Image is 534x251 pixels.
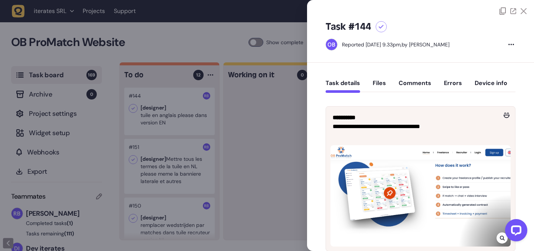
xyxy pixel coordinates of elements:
h5: Task #144 [326,21,371,33]
div: by [PERSON_NAME] [342,41,449,48]
button: Errors [444,79,462,93]
button: Files [373,79,386,93]
img: Oussama Bahassou [326,39,337,50]
iframe: LiveChat chat widget [499,216,530,247]
button: Device info [475,79,507,93]
button: Comments [399,79,431,93]
div: Reported [DATE] 9.33pm, [342,41,402,48]
button: Task details [326,79,360,93]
